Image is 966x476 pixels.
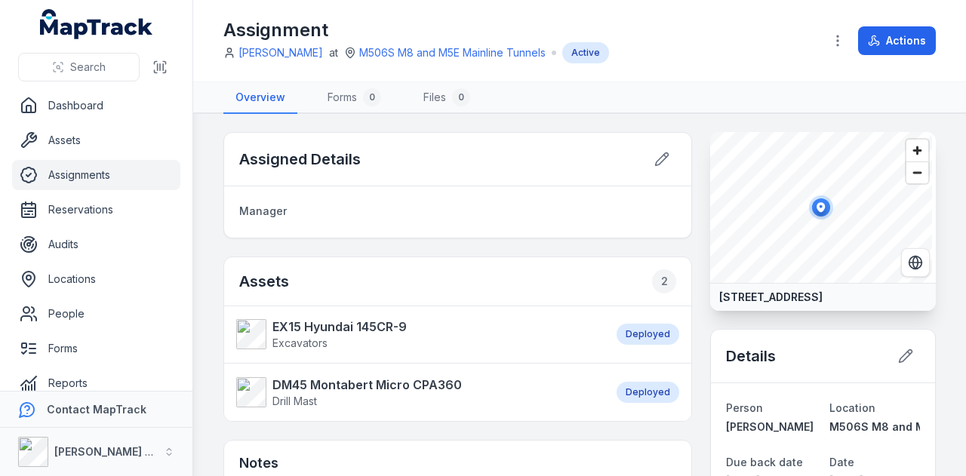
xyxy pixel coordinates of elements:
a: Locations [12,264,180,294]
span: Location [829,401,875,414]
button: Switch to Satellite View [901,248,930,277]
a: EX15 Hyundai 145CR-9Excavators [236,318,601,351]
a: DM45 Montabert Micro CPA360Drill Mast [236,376,601,409]
button: Zoom in [906,140,928,161]
button: Zoom out [906,161,928,183]
div: Deployed [617,382,679,403]
a: Reports [12,368,180,398]
div: 0 [452,88,470,106]
h3: Notes [239,453,278,474]
a: [PERSON_NAME] [726,419,817,435]
span: at [329,45,338,60]
h2: Assigned Details [239,149,361,170]
h1: Assignment [223,18,609,42]
span: Date [829,456,854,468]
strong: [STREET_ADDRESS] [719,290,823,305]
a: Assignments [12,160,180,190]
canvas: Map [710,132,932,283]
strong: Contact MapTrack [47,403,146,416]
div: 2 [652,269,676,293]
a: Overview [223,82,297,114]
h2: Details [726,345,776,367]
a: Dashboard [12,91,180,121]
a: M506S M8 and M5E Mainline Tunnels [829,419,920,435]
span: Drill Mast [272,395,317,407]
a: Forms0 [315,82,393,114]
a: [PERSON_NAME] [238,45,323,60]
span: Search [70,60,106,75]
a: M506S M8 and M5E Mainline Tunnels [359,45,546,60]
strong: EX15 Hyundai 145CR-9 [272,318,407,336]
strong: [PERSON_NAME] Group [54,445,178,458]
div: Deployed [617,324,679,345]
button: Actions [858,26,936,55]
span: Due back date [726,456,803,468]
span: Excavators [272,336,328,349]
button: Search [18,53,140,81]
div: Active [562,42,609,63]
a: Forms [12,333,180,364]
a: Files0 [411,82,482,114]
span: Person [726,401,763,414]
a: Reservations [12,195,180,225]
a: People [12,299,180,329]
strong: DM45 Montabert Micro CPA360 [272,376,462,394]
div: 0 [363,88,381,106]
a: Audits [12,229,180,259]
a: Assets [12,125,180,155]
a: MapTrack [40,9,153,39]
span: Manager [239,204,287,217]
h2: Assets [239,269,676,293]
